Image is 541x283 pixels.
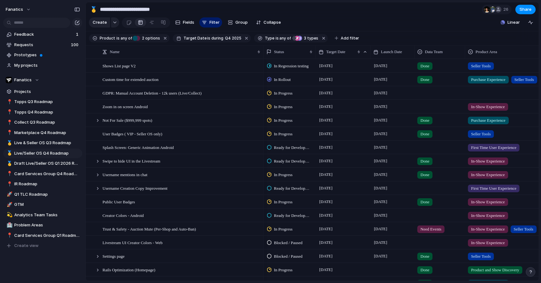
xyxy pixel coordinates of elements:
span: Done [420,63,429,69]
a: 🚀Q1 TLC Roadmap [3,190,82,199]
span: Rails Optimization (Homepage) [103,266,155,273]
span: Analytics Team Tasks [14,212,80,218]
button: 📍 [6,232,12,239]
span: Filter [209,19,220,26]
span: [DATE] [318,225,334,233]
span: [DATE] [318,252,334,260]
span: fanatics [6,6,23,13]
span: Not For Sale ($999,999 spots) [103,116,152,124]
span: Card Services Group Q4 Roadmap [14,171,80,177]
span: Done [420,172,429,178]
span: Seller Tools [471,63,491,69]
a: 📍Topps Q3 Roadmap [3,97,82,107]
button: 📍 [6,181,12,187]
span: Launch Date [381,49,402,55]
span: IR Roadmap [14,181,80,187]
span: Ready for Development [274,185,310,192]
a: Feedback1 [3,30,82,39]
span: [DATE] [318,103,334,110]
div: 📍Topps Q4 Roadmap [3,108,82,117]
button: isany of [115,35,133,42]
span: Name [110,49,120,55]
span: Purchase Experience [471,77,506,83]
button: 🚀 [6,191,12,198]
span: [DATE] [318,184,334,192]
span: My projects [14,62,80,69]
span: types [302,35,318,41]
span: Ready for Development [274,158,310,164]
span: Problem Areas [14,222,80,228]
span: First Time User Experience [471,145,516,151]
span: Target Date [183,35,207,41]
span: Creator Colors - Android [103,212,144,219]
span: Done [420,253,429,260]
span: Need Events [420,226,441,232]
span: [DATE] [372,212,389,219]
div: 📍 [7,232,11,239]
button: 🥇 [89,4,99,15]
span: is [276,35,279,41]
div: 🥇Live/Seller OS Q4 Roadmap [3,149,82,158]
span: [DATE] [372,184,389,192]
span: Draft Live/Seller OS Q1 2026 Roadmap [14,160,80,167]
span: Seller Tools [471,131,491,137]
span: GDPR: Manual Account Deletion - 12k users (Live/Collect) [103,89,202,96]
span: Fields [183,19,194,26]
span: [DATE] [372,116,389,124]
span: Fanatics [14,77,32,83]
button: 🚀 [6,201,12,208]
span: In Progress [274,172,293,178]
a: 🥇Draft Live/Seller OS Q1 2026 Roadmap [3,159,82,168]
a: 🥇Live & Seller OS Q3 Roadmap [3,138,82,148]
a: My projects [3,61,82,70]
span: Status [274,49,284,55]
span: First Time User Experience [471,185,516,192]
div: 🚀GTM [3,200,82,209]
span: Create view [14,243,39,249]
button: 🥇 [6,160,12,167]
span: [DATE] [372,252,389,260]
div: 🚀 [7,191,11,198]
span: Seller Tools [514,226,533,232]
span: [DATE] [372,198,389,206]
span: GTM [14,201,80,208]
span: In Progress [274,131,293,137]
span: Create [93,19,107,26]
button: Filter [199,17,222,28]
span: 100 [71,42,80,48]
span: Done [420,131,429,137]
span: In-Show Experience [471,158,505,164]
span: Prototypes [14,52,80,58]
div: 📍Collect Q3 Roadmap [3,118,82,127]
button: 🥇 [6,140,12,146]
span: [DATE] [372,89,389,97]
span: Done [420,117,429,124]
span: Blocked / Paused [274,240,302,246]
span: is [207,35,210,41]
span: [DATE] [318,212,334,219]
button: 3 types [291,35,320,42]
span: Seller Tools [514,77,534,83]
span: [DATE] [318,198,334,206]
div: 📍Card Services Group Q4 Roadmap [3,169,82,179]
button: Share [515,5,536,14]
a: 📍Card Services Group Q1 Roadmap [3,231,82,240]
span: 26 [503,6,510,13]
button: Fields [173,17,197,28]
div: 💫Analytics Team Tasks [3,210,82,220]
span: In Rollout [274,77,291,83]
span: any of [279,35,291,41]
span: Done [420,267,429,273]
a: 🏥Problem Areas [3,220,82,230]
span: In Progress [274,267,293,273]
span: [DATE] [372,239,389,246]
a: Requests100 [3,40,82,50]
div: 📍 [7,119,11,126]
span: any of [120,35,132,41]
span: Ready for Development [274,212,310,219]
button: 📍 [6,119,12,126]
